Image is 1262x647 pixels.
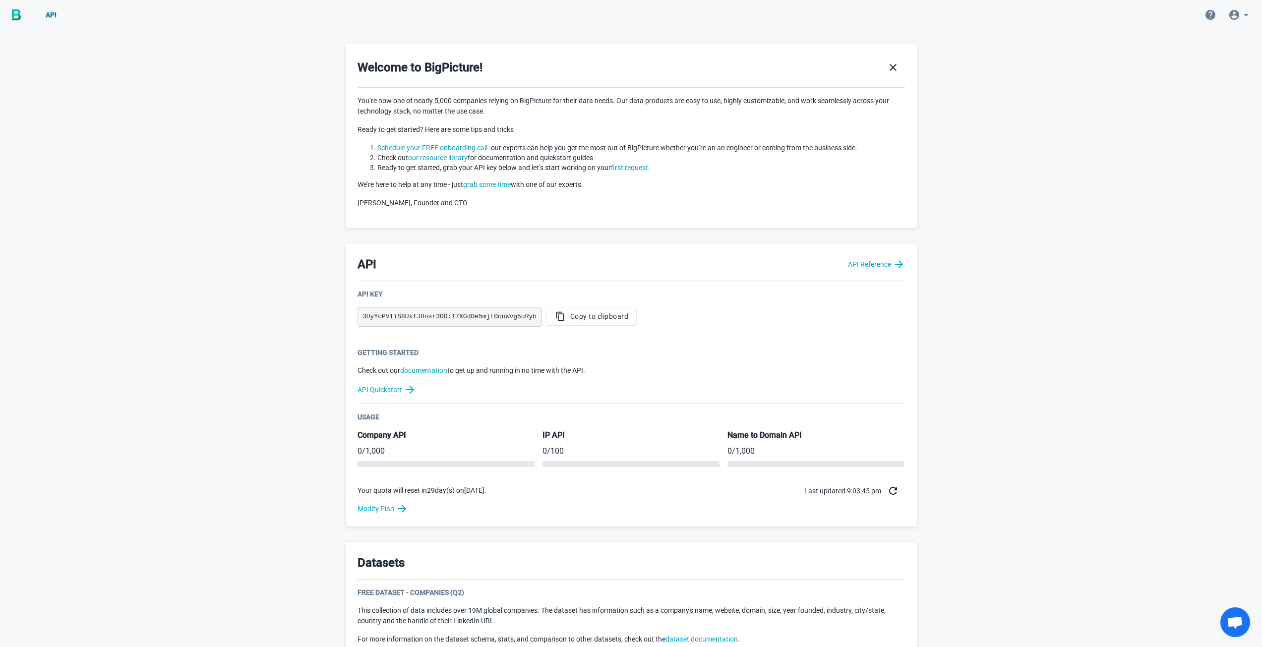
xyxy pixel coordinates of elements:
[665,635,738,643] a: dataset documentation
[377,153,905,163] li: Check out for documentation and quickstart guides
[727,445,904,457] p: / 1,000
[408,154,468,162] a: our resource library
[727,430,904,441] h5: Name to Domain API
[546,307,637,326] button: Copy to clipboard
[727,446,732,456] span: 0
[848,258,905,270] a: API Reference
[12,9,21,20] img: BigPicture.io
[542,430,720,441] h5: IP API
[358,96,905,117] p: You’re now one of nearly 5,000 companies relying on BigPicture for their data needs. Our data pro...
[358,365,905,376] p: Check out our to get up and running in no time with the API.
[46,11,57,19] span: API
[358,198,905,208] p: [PERSON_NAME], Founder and CTO
[358,588,905,597] div: Free Dataset - Companies (Q2)
[463,180,511,188] a: grab some time
[358,384,905,396] a: API Quickstart
[358,348,905,357] div: Getting Started
[358,256,376,273] h3: API
[400,366,447,374] a: documentation
[358,485,486,496] p: Your quota will reset in 29 day(s) on [DATE] .
[554,311,629,321] span: Copy to clipboard
[358,503,905,515] a: Modify Plan
[358,554,405,571] h3: Datasets
[358,445,535,457] p: / 1,000
[358,446,362,456] span: 0
[358,59,482,76] h3: Welcome to BigPicture!
[377,163,905,173] li: Ready to get started, grab your API key below and let’s start working on your .
[542,445,720,457] p: / 100
[804,479,905,503] div: Last updated: 9:03:45 pm
[358,605,905,626] p: This collection of data includes over 19M global companies. The dataset has information such as a...
[358,634,905,645] p: For more information on the dataset schema, stats, and comparison to other datasets, check out the .
[377,144,487,152] a: Schedule your FREE onboarding call
[358,124,905,135] p: Ready to get started? Here are some tips and tricks
[358,179,905,190] p: We’re here to help at any time - just with one of our experts.
[358,289,905,299] div: API Key
[358,412,905,422] div: Usage
[358,307,542,327] pre: 3UyYcPVIiS8UxfJ8osr3OO:17XGdOe5mjLOcnWvg5uRyb
[611,164,648,172] a: first request
[358,430,535,441] h5: Company API
[1220,607,1250,637] div: Open chat
[377,143,905,153] li: - our experts can help you get the most out of BigPicture whether you’re an an engineer or coming...
[542,446,547,456] span: 0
